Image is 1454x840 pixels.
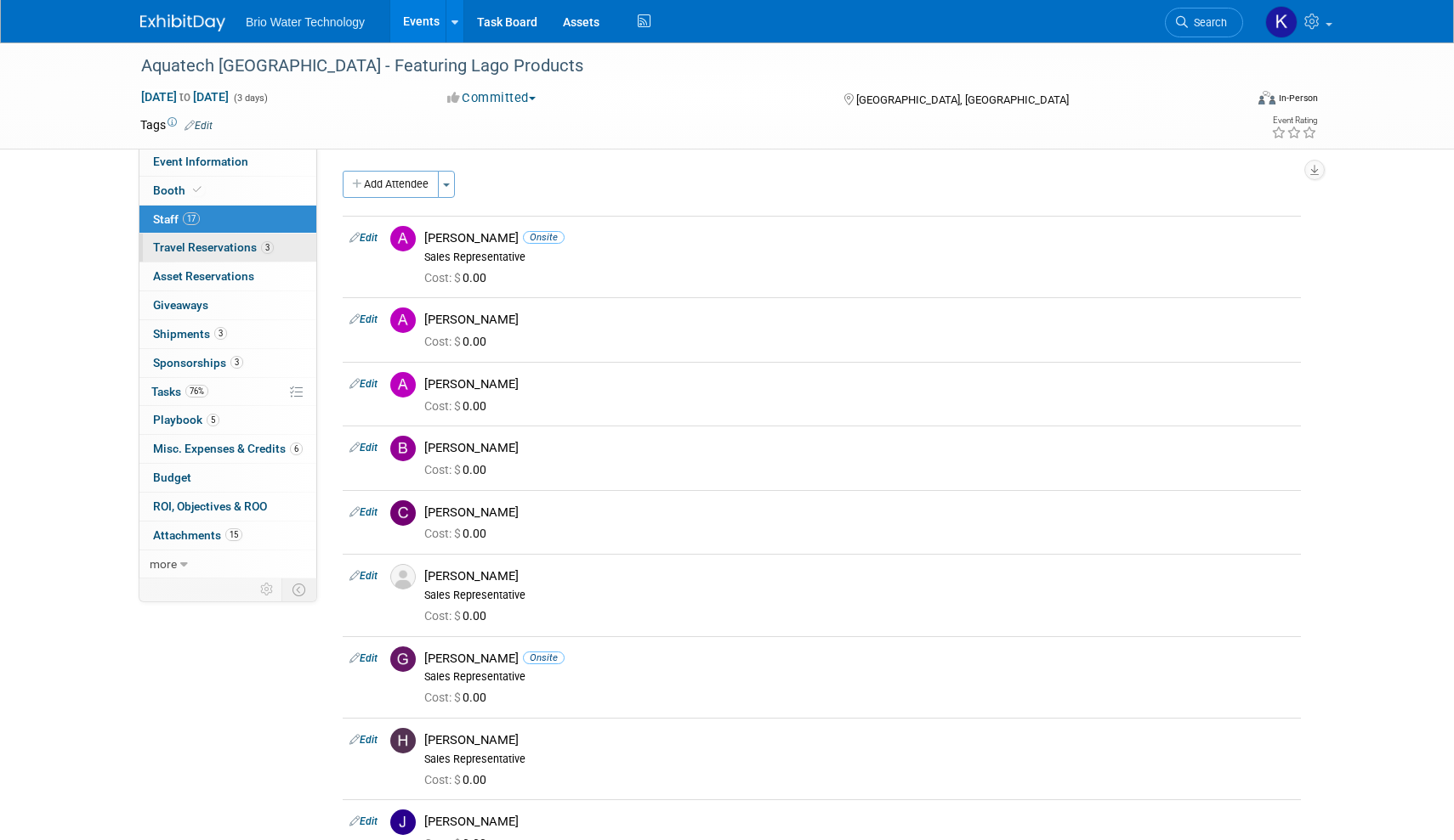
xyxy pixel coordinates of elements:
span: 0.00 [424,399,493,413]
span: Playbook [153,413,219,426]
a: Edit [349,815,378,827]
i: Booth reservation complete [193,185,202,194]
a: Search [1165,8,1243,37]
a: Tasks76% [139,378,316,406]
span: 3 [230,356,243,369]
td: Tags [140,116,213,133]
div: [PERSON_NAME] [424,732,1294,748]
span: [GEOGRAPHIC_DATA], [GEOGRAPHIC_DATA] [856,93,1069,106]
div: [PERSON_NAME] [424,568,1294,584]
img: B.jpg [390,436,416,461]
span: Attachments [153,528,242,542]
div: Sales Representative [424,251,1294,264]
span: Cost: $ [424,463,463,476]
a: Travel Reservations3 [139,234,316,262]
img: G.jpg [390,646,416,672]
span: 3 [214,327,227,340]
img: Kimberly Alegria [1265,6,1298,38]
a: Edit [349,313,378,325]
div: In-Person [1278,92,1318,104]
a: Sponsorships3 [139,349,316,377]
a: Edit [349,570,378,582]
span: 6 [290,443,303,455]
td: Toggle Event Tabs [282,578,317,600]
button: Add Attendee [343,171,439,198]
span: Sponsorships [153,356,243,369]
img: Associate-Profile-5.png [390,564,416,589]
div: [PERSON_NAME] [424,505,1294,521]
td: Personalize Event Tab Strip [253,578,282,600]
span: to [177,90,193,104]
div: Sales Representative [424,589,1294,602]
span: 15 [225,528,242,541]
a: Edit [349,652,378,664]
span: Cost: $ [424,773,463,786]
span: 0.00 [424,609,493,623]
span: 0.00 [424,773,493,786]
a: Shipments3 [139,320,316,348]
span: Cost: $ [424,335,463,348]
span: [DATE] [DATE] [140,89,230,104]
button: Committed [441,89,542,107]
img: A.jpg [390,226,416,251]
img: A.jpg [390,372,416,397]
span: Budget [153,471,191,484]
span: Cost: $ [424,399,463,413]
img: ExhibitDay [140,14,225,31]
div: Aquatech [GEOGRAPHIC_DATA] - Featuring Lago Products [135,51,1218,82]
span: Search [1188,16,1227,29]
img: Format-Inperson.png [1258,91,1275,104]
span: Asset Reservations [153,269,254,283]
a: Attachments15 [139,521,316,550]
div: [PERSON_NAME] [424,814,1294,830]
span: Travel Reservations [153,240,274,254]
span: Cost: $ [424,691,463,704]
span: Booth [153,183,205,197]
a: Asset Reservations [139,262,316,290]
img: H.jpg [390,728,416,753]
div: Event Rating [1271,116,1317,125]
div: [PERSON_NAME] [424,230,1294,246]
span: (3 days) [232,93,268,104]
div: [PERSON_NAME] [424,651,1294,667]
a: Edit [349,378,378,390]
div: [PERSON_NAME] [424,376,1294,392]
a: more [139,550,316,578]
img: J.jpg [390,809,416,835]
span: 5 [207,414,219,426]
span: 0.00 [424,527,493,540]
span: ROI, Objectives & ROO [153,499,267,513]
span: Misc. Expenses & Credits [153,442,303,455]
a: Edit [349,232,378,244]
span: 0.00 [424,271,493,285]
a: Edit [349,506,378,518]
div: Sales Representative [424,670,1294,684]
span: Onsite [523,231,565,244]
a: Edit [185,120,213,132]
span: 0.00 [424,691,493,704]
span: Cost: $ [424,271,463,285]
a: Edit [349,734,378,746]
span: more [150,557,177,571]
span: Brio Water Technology [246,15,365,29]
span: Onsite [523,651,565,664]
img: C.jpg [390,500,416,526]
div: Event Format [1143,88,1318,114]
div: Sales Representative [424,753,1294,766]
a: Edit [349,442,378,454]
span: Staff [153,212,200,226]
a: Staff17 [139,206,316,234]
span: Shipments [153,327,227,341]
span: Giveaways [153,298,208,312]
a: Giveaways [139,291,316,319]
a: Budget [139,464,316,492]
span: 3 [261,241,274,254]
span: 17 [183,212,200,225]
div: [PERSON_NAME] [424,312,1294,328]
span: 0.00 [424,335,493,348]
span: Event Information [153,155,248,168]
span: Cost: $ [424,609,463,623]
span: Cost: $ [424,527,463,540]
a: Booth [139,177,316,205]
span: 0.00 [424,463,493,476]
